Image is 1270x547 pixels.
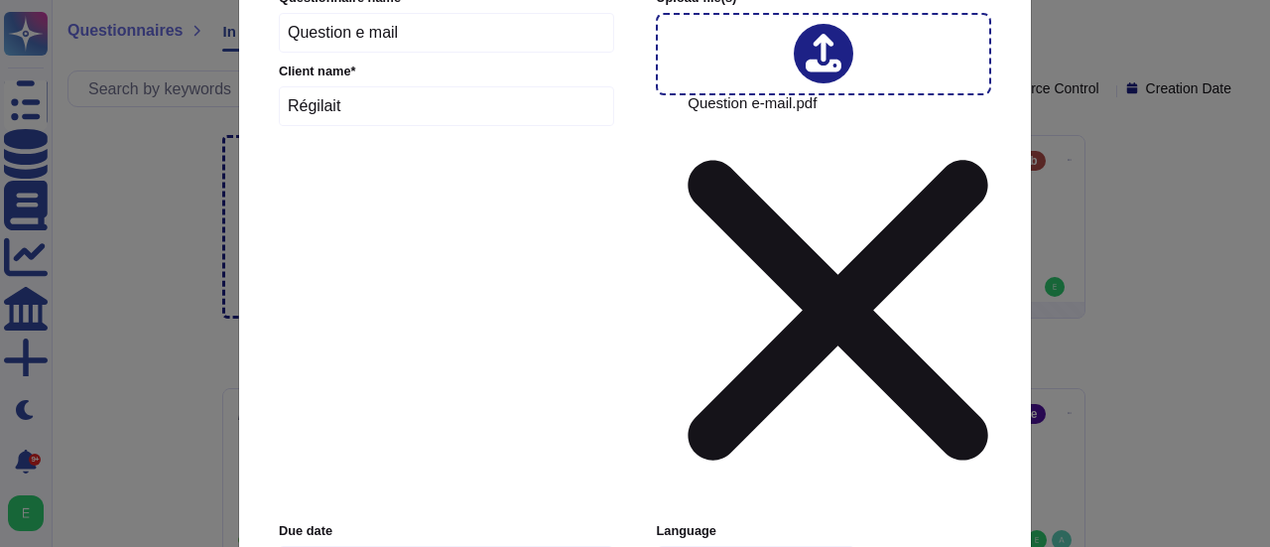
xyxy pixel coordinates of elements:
span: Question e-mail.pdf [688,95,988,510]
label: Language [657,525,991,538]
input: Enter questionnaire name [279,13,614,53]
label: Due date [279,525,613,538]
label: Client name [279,66,614,78]
input: Enter company name of the client [279,86,614,126]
